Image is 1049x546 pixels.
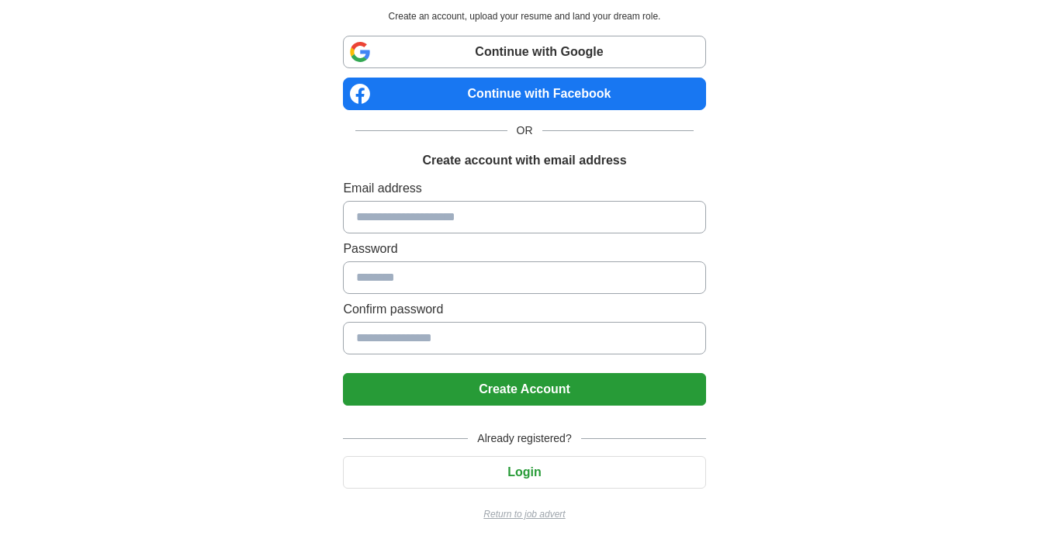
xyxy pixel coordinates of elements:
[343,36,705,68] a: Continue with Google
[346,9,702,23] p: Create an account, upload your resume and land your dream role.
[468,430,580,447] span: Already registered?
[343,373,705,406] button: Create Account
[343,300,705,319] label: Confirm password
[343,465,705,479] a: Login
[343,179,705,198] label: Email address
[507,123,542,139] span: OR
[343,456,705,489] button: Login
[343,507,705,521] a: Return to job advert
[343,240,705,258] label: Password
[343,78,705,110] a: Continue with Facebook
[422,151,626,170] h1: Create account with email address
